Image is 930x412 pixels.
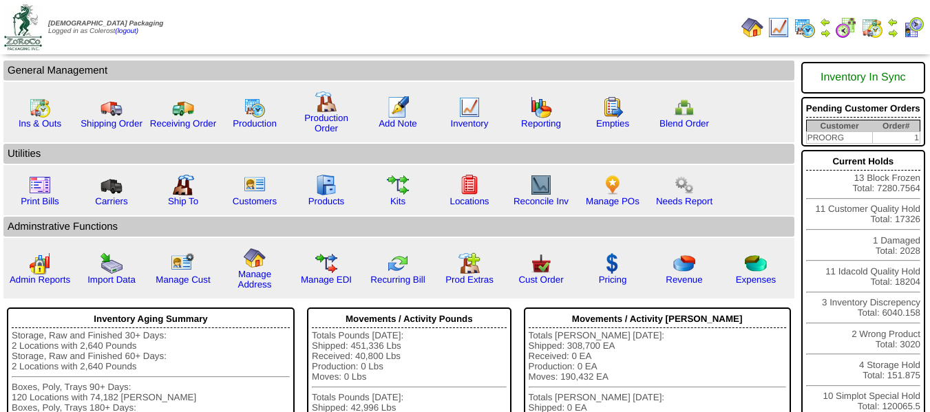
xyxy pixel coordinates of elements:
td: Utilities [3,144,794,164]
a: Ship To [168,196,198,206]
img: factory.gif [315,91,337,113]
a: Prod Extras [445,274,494,285]
div: Inventory Aging Summary [12,310,290,328]
img: import.gif [101,252,123,274]
img: calendarinout.gif [29,96,51,118]
img: cust_order.png [530,252,552,274]
img: graph.gif [530,96,552,118]
a: Customers [233,196,277,206]
a: Cust Order [518,274,563,285]
a: Blend Order [659,118,709,129]
img: workorder.gif [602,96,624,118]
img: calendarprod.gif [244,96,266,118]
a: Reporting [521,118,561,129]
a: Needs Report [656,196,712,206]
th: Customer [806,120,872,132]
a: Production Order [304,113,348,133]
img: edi.gif [315,252,337,274]
span: [DEMOGRAPHIC_DATA] Packaging [48,20,163,28]
img: calendarinout.gif [861,17,883,39]
a: Locations [450,196,489,206]
img: calendarprod.gif [794,17,816,39]
a: Manage Address [238,269,272,290]
a: Manage EDI [301,274,352,285]
a: Add Note [379,118,417,129]
td: Adminstrative Functions [3,217,794,237]
a: Production [233,118,277,129]
img: truck2.gif [172,96,194,118]
img: orders.gif [387,96,409,118]
img: prodextras.gif [458,252,480,274]
img: calendarcustomer.gif [902,17,924,39]
a: Kits [390,196,405,206]
img: arrowright.gif [887,28,898,39]
img: locations.gif [458,174,480,196]
img: arrowright.gif [820,28,831,39]
a: Expenses [736,274,776,285]
img: truck3.gif [101,174,123,196]
a: Import Data [87,274,136,285]
img: workflow.png [673,174,695,196]
a: Shipping Order [81,118,142,129]
td: 1 [873,132,920,144]
div: Movements / Activity [PERSON_NAME] [529,310,786,328]
img: invoice2.gif [29,174,51,196]
a: Reconcile Inv [514,196,569,206]
a: Empties [596,118,629,129]
img: home.gif [741,17,763,39]
a: Recurring Bill [370,274,425,285]
a: Revenue [666,274,702,285]
a: Receiving Order [150,118,216,129]
img: customers.gif [244,174,266,196]
a: Products [308,196,345,206]
a: Manage Cust [156,274,210,285]
img: line_graph.gif [768,17,790,39]
img: arrowleft.gif [820,17,831,28]
a: Inventory [451,118,489,129]
th: Order# [873,120,920,132]
a: (logout) [115,28,138,35]
img: arrowleft.gif [887,17,898,28]
img: factory2.gif [172,174,194,196]
td: General Management [3,61,794,80]
td: PROORG [806,132,872,144]
img: workflow.gif [387,174,409,196]
div: Current Holds [806,153,920,171]
img: zoroco-logo-small.webp [4,4,42,50]
img: home.gif [244,247,266,269]
img: truck.gif [101,96,123,118]
div: Inventory In Sync [806,65,920,91]
img: network.png [673,96,695,118]
img: dollar.gif [602,252,624,274]
img: cabinet.gif [315,174,337,196]
img: reconcile.gif [387,252,409,274]
img: po.png [602,174,624,196]
a: Print Bills [21,196,59,206]
img: pie_chart2.png [745,252,767,274]
span: Logged in as Colerost [48,20,163,35]
a: Admin Reports [10,274,70,285]
img: line_graph2.gif [530,174,552,196]
a: Carriers [95,196,127,206]
img: pie_chart.png [673,252,695,274]
img: calendarblend.gif [835,17,857,39]
img: line_graph.gif [458,96,480,118]
a: Manage POs [586,196,640,206]
a: Pricing [599,274,627,285]
a: Ins & Outs [19,118,61,129]
img: managecust.png [171,252,196,274]
div: Pending Customer Orders [806,100,920,118]
img: graph2.png [29,252,51,274]
div: Movements / Activity Pounds [312,310,506,328]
